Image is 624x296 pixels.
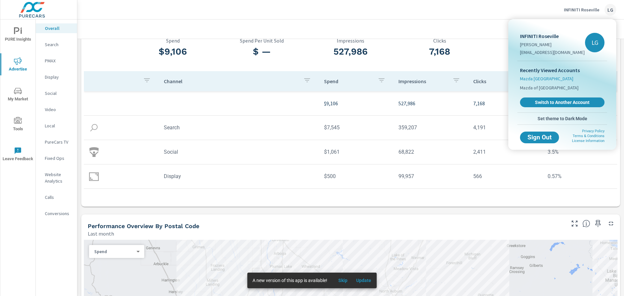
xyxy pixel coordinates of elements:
a: License Information [572,139,604,143]
span: Switch to Another Account [524,99,601,105]
div: LG [585,33,604,52]
span: Mazda of [GEOGRAPHIC_DATA] [520,84,578,91]
p: [PERSON_NAME] [520,41,585,48]
span: Mazda [GEOGRAPHIC_DATA] [520,75,573,82]
p: [EMAIL_ADDRESS][DOMAIN_NAME] [520,49,585,56]
span: Set theme to Dark Mode [520,116,604,122]
p: INFINITI Roseville [520,32,585,40]
a: Terms & Conditions [573,134,604,138]
p: Recently Viewed Accounts [520,66,604,74]
button: Sign Out [520,132,559,143]
button: Set theme to Dark Mode [517,113,607,124]
span: Sign Out [525,135,554,140]
a: Switch to Another Account [520,97,604,107]
a: Privacy Policy [582,129,604,133]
